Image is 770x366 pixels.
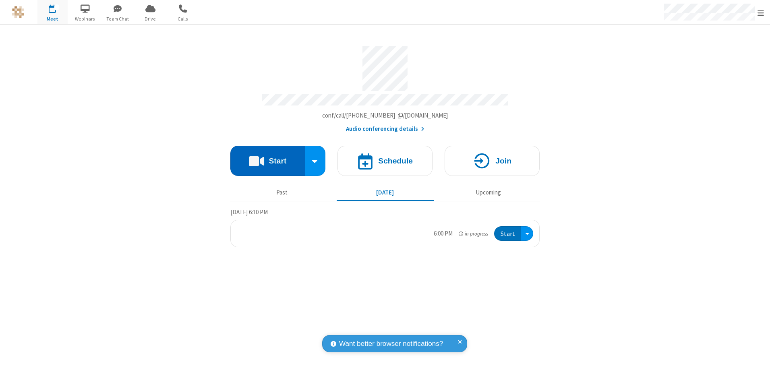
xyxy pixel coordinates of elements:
[434,229,453,238] div: 6:00 PM
[322,112,448,119] span: Copy my meeting room link
[305,146,326,176] div: Start conference options
[269,157,286,165] h4: Start
[337,185,434,200] button: [DATE]
[346,124,424,134] button: Audio conferencing details
[495,157,511,165] h4: Join
[445,146,540,176] button: Join
[37,15,68,23] span: Meet
[103,15,133,23] span: Team Chat
[440,185,537,200] button: Upcoming
[230,208,268,216] span: [DATE] 6:10 PM
[494,226,521,241] button: Start
[230,146,305,176] button: Start
[135,15,166,23] span: Drive
[521,226,533,241] div: Open menu
[234,185,331,200] button: Past
[12,6,24,18] img: QA Selenium DO NOT DELETE OR CHANGE
[70,15,100,23] span: Webinars
[230,40,540,134] section: Account details
[322,111,448,120] button: Copy my meeting room linkCopy my meeting room link
[230,207,540,248] section: Today's Meetings
[378,157,413,165] h4: Schedule
[339,339,443,349] span: Want better browser notifications?
[337,146,433,176] button: Schedule
[168,15,198,23] span: Calls
[459,230,488,238] em: in progress
[54,4,60,10] div: 1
